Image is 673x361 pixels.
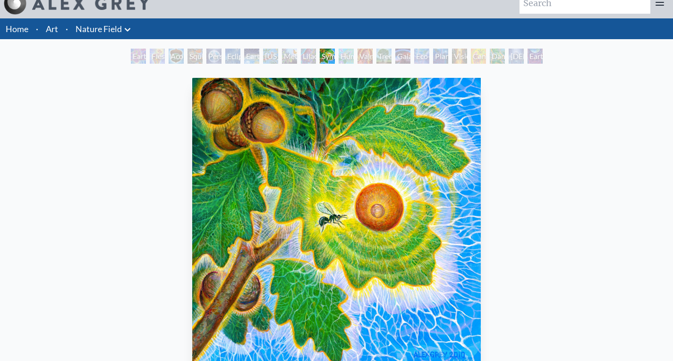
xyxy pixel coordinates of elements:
[320,49,335,64] div: Symbiosis: Gall Wasp & Oak Tree
[32,18,42,39] li: ·
[301,49,316,64] div: Lilacs
[490,49,505,64] div: Dance of Cannabia
[206,49,221,64] div: Person Planet
[339,49,354,64] div: Humming Bird
[263,49,278,64] div: [US_STATE] Song
[471,49,486,64] div: Cannabis Mudra
[76,22,122,35] a: Nature Field
[376,49,392,64] div: Tree & Person
[46,22,58,35] a: Art
[169,49,184,64] div: Acorn Dream
[244,49,259,64] div: Earth Energies
[433,49,448,64] div: Planetary Prayers
[528,49,543,64] div: Earthmind
[414,49,429,64] div: Eco-Atlas
[131,49,146,64] div: Earth Witness
[358,49,373,64] div: Vajra Horse
[452,49,467,64] div: Vision Tree
[150,49,165,64] div: Flesh of the Gods
[282,49,297,64] div: Metamorphosis
[187,49,203,64] div: Squirrel
[6,24,28,34] a: Home
[509,49,524,64] div: [DEMOGRAPHIC_DATA] in the Ocean of Awareness
[395,49,410,64] div: Gaia
[225,49,240,64] div: Eclipse
[62,18,72,39] li: ·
